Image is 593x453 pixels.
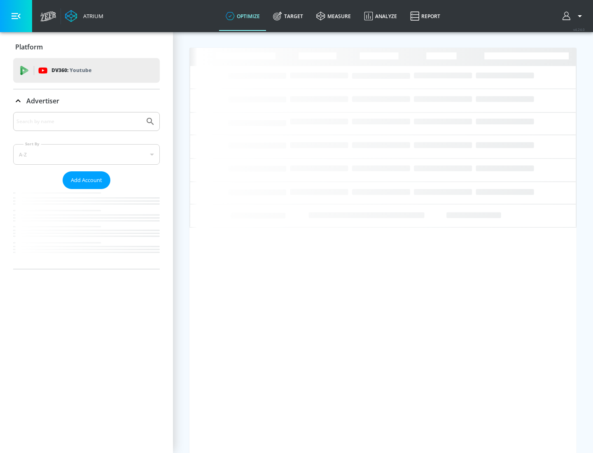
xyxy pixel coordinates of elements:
input: Search by name [16,116,141,127]
p: Youtube [70,66,91,75]
button: Add Account [63,171,110,189]
div: A-Z [13,144,160,165]
a: optimize [219,1,266,31]
a: Atrium [65,10,103,22]
span: v 4.24.0 [573,27,585,32]
span: Add Account [71,175,102,185]
a: Target [266,1,310,31]
div: Advertiser [13,89,160,112]
p: DV360: [51,66,91,75]
a: measure [310,1,357,31]
div: Advertiser [13,112,160,269]
div: DV360: Youtube [13,58,160,83]
div: Atrium [80,12,103,20]
p: Advertiser [26,96,59,105]
p: Platform [15,42,43,51]
nav: list of Advertiser [13,189,160,269]
label: Sort By [23,141,41,147]
a: Report [404,1,447,31]
div: Platform [13,35,160,58]
a: Analyze [357,1,404,31]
